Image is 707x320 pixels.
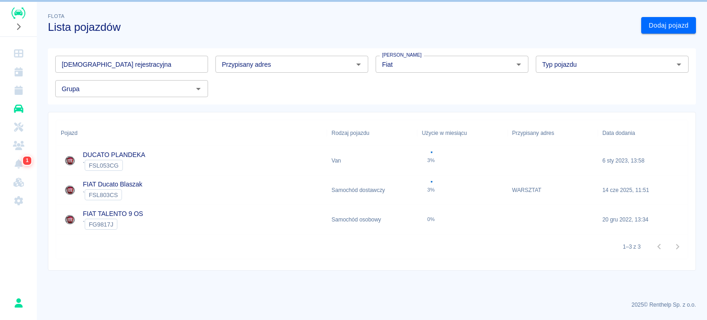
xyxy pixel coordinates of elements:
a: FIAT Ducato Blaszak [83,180,142,188]
div: 3% [427,157,435,163]
button: Rozwiń nawigację [12,21,25,33]
button: Otwórz [672,58,685,71]
img: Renthelp [12,7,25,19]
div: Pojazd [61,120,77,146]
div: Samochód osobowy [327,205,417,234]
div: Data dodania [598,120,688,146]
button: Otwórz [192,82,205,95]
div: WARSZTAT [508,175,598,205]
a: Klienci [4,136,33,155]
div: Pojazd [56,120,327,146]
a: DUCATO PLANDEKA [83,151,145,158]
span: Flota [48,13,64,19]
div: 20 gru 2022, 13:34 [598,205,688,234]
div: Użycie w miesiącu [422,120,467,146]
div: 6 sty 2023, 13:58 [598,146,688,175]
h3: Lista pojazdów [48,21,634,34]
div: Data dodania [603,120,635,146]
div: Samochód dostawczy [327,175,417,205]
p: 2025 © Renthelp Sp. z o.o. [48,301,696,309]
a: Dashboard [4,44,33,63]
div: ` [83,189,142,200]
a: Powiadomienia [4,155,33,173]
button: Sort [77,127,90,140]
a: Kalendarz [4,63,33,81]
p: 1–3 z 3 [623,243,641,251]
span: FG9817J [85,221,117,228]
a: Ustawienia [4,192,33,210]
button: Otwórz [352,58,365,71]
a: Rezerwacje [4,81,33,99]
button: Otwórz [512,58,525,71]
div: Przypisany adres [508,120,598,146]
button: Rafał Płaza [9,293,28,313]
div: ` [83,160,145,171]
span: 1 [24,156,30,165]
div: 3% [427,187,435,193]
a: FIAT TALENTO 9 OS [83,210,143,217]
a: Serwisy [4,118,33,136]
div: Użycie w miesiącu [417,120,507,146]
span: FSL803CS [85,192,122,198]
label: [PERSON_NAME] [382,52,422,58]
div: Rodzaj pojazdu [331,120,369,146]
a: Dodaj pojazd [641,17,696,34]
div: 0% [427,216,435,222]
div: Przypisany adres [512,120,554,146]
span: FSL053CG [85,162,122,169]
a: Widget WWW [4,173,33,192]
img: Image [61,151,79,170]
div: ` [83,219,143,230]
div: 14 cze 2025, 11:51 [598,175,688,205]
div: Rodzaj pojazdu [327,120,417,146]
div: Van [327,146,417,175]
img: Image [61,210,79,229]
img: Image [61,181,79,199]
a: Flota [4,99,33,118]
